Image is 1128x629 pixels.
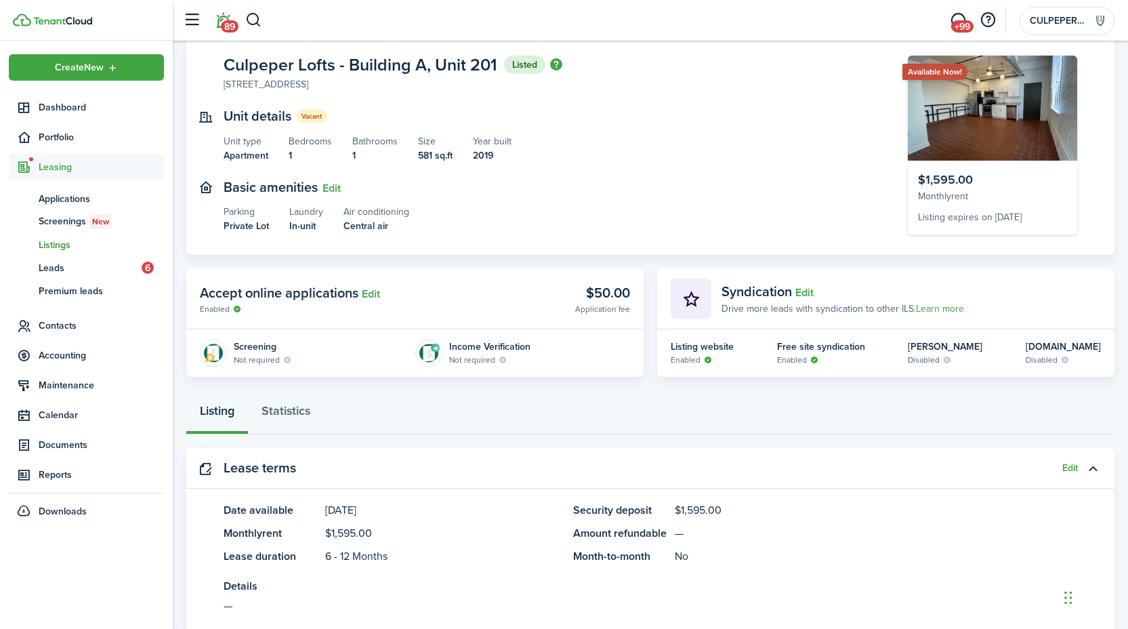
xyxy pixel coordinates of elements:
img: Listing avatar [908,56,1077,161]
img: Income Verification [415,340,442,367]
a: Learn more [916,302,964,316]
button: Open menu [9,54,164,81]
img: Tenant screening [200,340,227,367]
panel-main-item-text: — [224,578,1077,614]
span: Contacts [39,319,164,333]
panel-main-title: Lease duration [224,548,318,565]
listing-view-item-indicator: Disabled [1026,354,1101,366]
listing-view-item-description: Private Lot [224,219,269,233]
button: Edit [322,182,341,195]
div: [PERSON_NAME] [908,340,982,354]
div: [DOMAIN_NAME] [1026,340,1101,354]
listing-view-item-indicator: Enabled [777,354,865,366]
listing-view-item-description: 1 [289,148,332,163]
panel-main-description: — [675,525,1077,542]
iframe: Chat Widget [1060,564,1128,629]
img: TenantCloud [33,17,92,25]
panel-main-title: Lease terms [224,460,296,476]
listing-view-item-description: 1 [352,148,398,163]
img: CULPEPER LOFTS LLC [1089,10,1111,32]
div: Drag [1064,577,1072,618]
panel-main-title: Monthly rent [224,525,318,542]
button: Edit [795,287,814,299]
panel-main-description: [DATE] [325,502,560,519]
span: Documents [39,438,164,452]
span: Reports [39,468,164,482]
span: Syndication [722,281,792,302]
span: Calendar [39,408,164,422]
panel-main-title: Security deposit [573,502,668,519]
button: Open resource center [976,9,999,32]
text-item: Basic amenities [224,180,318,195]
a: Listings [9,233,164,256]
panel-main-description: $1,595.00 [675,502,1077,519]
status: Listed [504,56,545,75]
listing-view-item-title: Unit type [224,134,268,148]
listing-view-item-title: Laundry [289,205,323,219]
div: Listing website [671,340,734,354]
div: Monthly rent [918,189,1067,203]
listing-view-item-indicator: Not required [234,354,292,366]
span: Applications [39,192,164,206]
button: Edit [362,288,380,300]
panel-main-title: Date available [224,502,318,519]
span: New [92,216,109,228]
listing-view-item-description: 2019 [473,148,511,163]
panel-main-title: Details [224,578,1077,594]
text-item: Unit details [224,108,291,124]
span: Screenings [39,214,164,229]
a: Premium leads [9,279,164,302]
span: +99 [951,20,974,33]
listing-view-item-indicator: Disabled [908,354,982,366]
span: Culpeper Lofts - Building A, Unit 201 [224,56,497,73]
panel-main-description: 6 - 12 Months [325,548,560,565]
listing-view-item-description: Apartment [224,148,268,163]
listing-view-item-indicator: Application fee [575,303,630,315]
a: Messaging [945,3,971,38]
span: Portfolio [39,130,164,144]
span: Accept online applications [200,283,358,303]
panel-main-title: Month-to-month [573,548,668,565]
span: 6 [142,262,154,274]
listing-view-item-indicator: Not required [449,354,530,366]
span: Listings [39,238,164,252]
div: [STREET_ADDRESS] [224,77,308,92]
span: CULPEPER LOFTS LLC [1030,16,1084,26]
div: Screening [234,340,292,354]
listing-view-item-title: Size [418,134,453,148]
listing-view-item-indicator: Enabled [671,354,734,366]
button: Open sidebar [179,7,205,33]
panel-main-title: Amount refundable [573,525,668,542]
div: Income Verification [449,340,530,354]
div: Listing expires on [DATE] [918,210,1067,224]
listing-view-item-title: Bedrooms [289,134,332,148]
a: Reports [9,462,164,488]
span: Leads [39,261,142,275]
span: 89 [221,20,238,33]
panel-main-description: No [675,548,1077,565]
ribbon: Available Now! [902,64,967,80]
listing-view-item-description: In-unit [289,219,323,233]
div: $1,595.00 [918,171,1067,189]
a: Notifications [210,3,236,38]
a: ScreeningsNew [9,210,164,233]
listing-view-item-indicator: Enabled [200,303,380,315]
span: Leasing [39,160,164,174]
button: Edit [1062,463,1078,474]
span: Dashboard [39,100,164,115]
span: Downloads [39,504,87,519]
listing-view-item-description: Central air [343,219,409,233]
a: Applications [9,187,164,210]
span: Premium leads [39,284,164,298]
button: Toggle accordion [1081,457,1104,480]
a: Dashboard [9,94,164,121]
a: Statistics [248,394,324,434]
div: Free site syndication [777,340,865,354]
listing-view-item-description: 581 sq.ft [418,148,453,163]
span: Create New [55,63,104,73]
img: TenantCloud [13,14,31,26]
listing-view-item-title: Bathrooms [352,134,398,148]
a: Leads6 [9,256,164,279]
div: $50.00 [575,283,630,303]
listing-view-item-title: Parking [224,205,269,219]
